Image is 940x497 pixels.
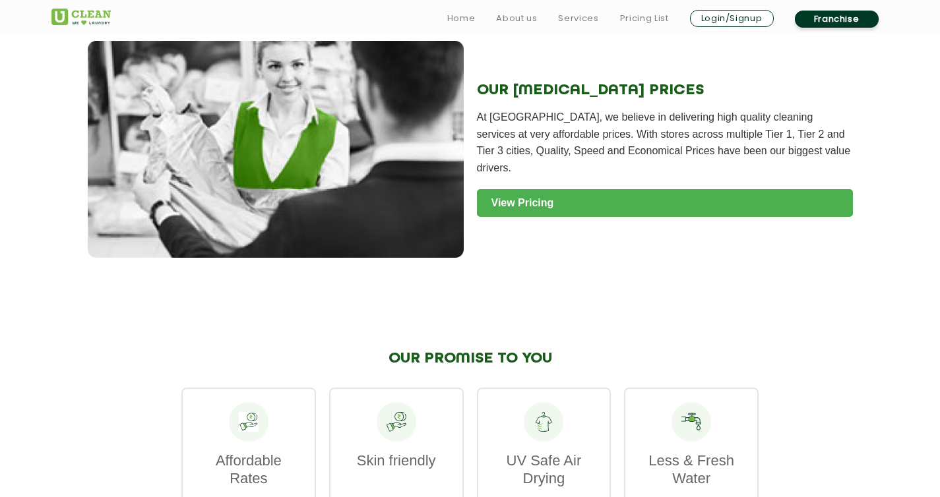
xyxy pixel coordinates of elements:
img: Dry Cleaning Service [88,41,464,258]
h2: OUR PROMISE TO YOU [181,350,759,367]
p: Affordable Rates [196,452,301,487]
a: About us [496,11,537,26]
a: Services [558,11,598,26]
p: Skin friendly [344,452,449,469]
h2: OUR [MEDICAL_DATA] PRICES [477,82,853,99]
a: Login/Signup [690,10,774,27]
p: UV Safe Air Drying [491,452,597,487]
p: Less & Fresh Water [639,452,744,487]
a: View Pricing [477,189,853,217]
img: UClean Laundry and Dry Cleaning [51,9,111,25]
a: Pricing List [620,11,669,26]
a: Franchise [795,11,879,28]
a: Home [447,11,476,26]
p: At [GEOGRAPHIC_DATA], we believe in delivering high quality cleaning services at very affordable ... [477,109,853,176]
